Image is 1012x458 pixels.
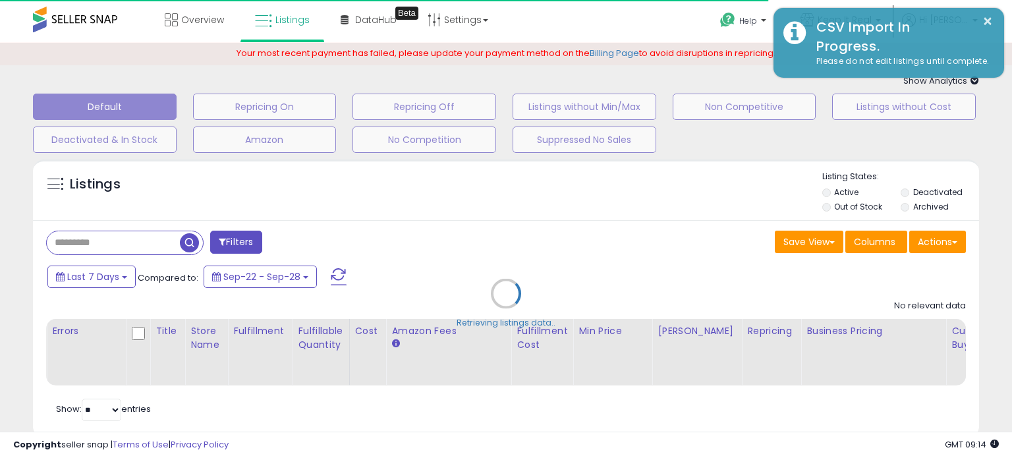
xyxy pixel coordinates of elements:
button: Repricing Off [352,94,496,120]
button: Repricing On [193,94,337,120]
div: Retrieving listings data.. [457,316,555,328]
button: Listings without Cost [832,94,976,120]
button: No Competition [352,127,496,153]
span: Show Analytics [903,74,979,87]
a: Billing Page [590,47,639,59]
span: Overview [181,13,224,26]
div: CSV Import In Progress. [806,18,994,55]
div: Tooltip anchor [395,7,418,20]
button: Default [33,94,177,120]
span: DataHub [355,13,397,26]
a: Help [710,2,779,43]
button: Amazon [193,127,337,153]
span: Your most recent payment has failed, please update your payment method on the to avoid disruption... [237,47,775,59]
i: Get Help [719,12,736,28]
button: Suppressed No Sales [513,127,656,153]
button: Listings without Min/Max [513,94,656,120]
div: seller snap | | [13,439,229,451]
span: Help [739,15,757,26]
button: × [982,13,993,30]
span: Listings [275,13,310,26]
button: Deactivated & In Stock [33,127,177,153]
strong: Copyright [13,438,61,451]
div: Please do not edit listings until complete. [806,55,994,68]
button: Non Competitive [673,94,816,120]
